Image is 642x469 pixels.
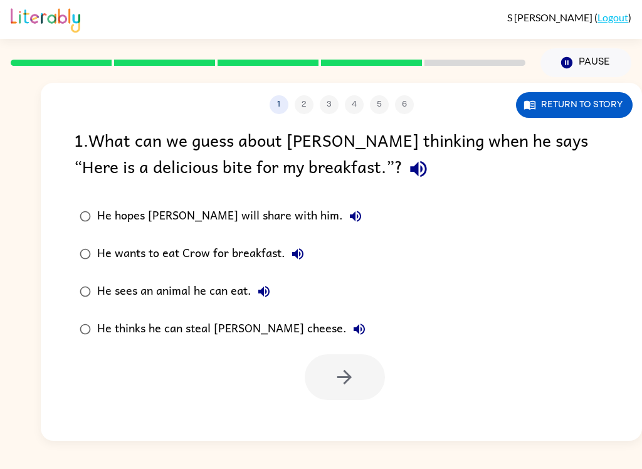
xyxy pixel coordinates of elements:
[597,11,628,23] a: Logout
[343,204,368,229] button: He hopes [PERSON_NAME] will share with him.
[97,204,368,229] div: He hopes [PERSON_NAME] will share with him.
[270,95,288,114] button: 1
[507,11,631,23] div: ( )
[251,279,276,304] button: He sees an animal he can eat.
[74,127,609,185] div: 1 . What can we guess about [PERSON_NAME] thinking when he says “Here is a delicious bite for my ...
[97,241,310,266] div: He wants to eat Crow for breakfast.
[285,241,310,266] button: He wants to eat Crow for breakfast.
[97,317,372,342] div: He thinks he can steal [PERSON_NAME] cheese.
[347,317,372,342] button: He thinks he can steal [PERSON_NAME] cheese.
[11,5,80,33] img: Literably
[540,48,631,77] button: Pause
[507,11,594,23] span: S [PERSON_NAME]
[516,92,633,118] button: Return to story
[97,279,276,304] div: He sees an animal he can eat.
